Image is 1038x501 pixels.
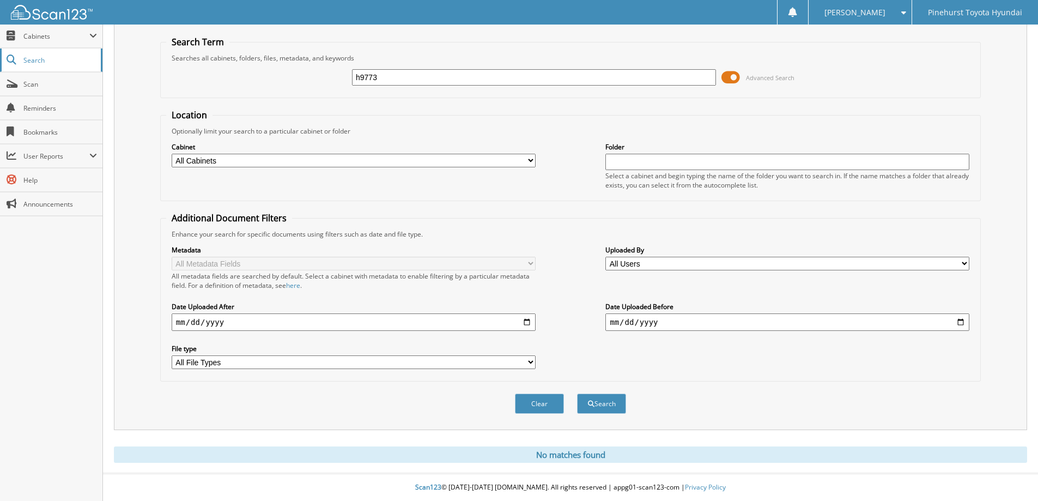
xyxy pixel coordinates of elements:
span: Advanced Search [746,74,794,82]
button: Search [577,394,626,414]
span: Cabinets [23,32,89,41]
span: Search [23,56,95,65]
label: Date Uploaded Before [605,302,969,311]
div: All metadata fields are searched by default. Select a cabinet with metadata to enable filtering b... [172,271,536,290]
div: Select a cabinet and begin typing the name of the folder you want to search in. If the name match... [605,171,969,190]
label: Folder [605,142,969,152]
label: Date Uploaded After [172,302,536,311]
a: Privacy Policy [685,482,726,492]
label: Metadata [172,245,536,255]
div: Enhance your search for specific documents using filters such as date and file type. [166,230,975,239]
label: Cabinet [172,142,536,152]
div: Searches all cabinets, folders, files, metadata, and keywords [166,53,975,63]
span: Announcements [23,200,97,209]
legend: Additional Document Filters [166,212,292,224]
span: [PERSON_NAME] [824,9,885,16]
input: start [172,313,536,331]
span: Bookmarks [23,128,97,137]
legend: Search Term [166,36,229,48]
span: Help [23,176,97,185]
span: Scan123 [415,482,441,492]
span: Reminders [23,104,97,113]
input: end [605,313,969,331]
div: © [DATE]-[DATE] [DOMAIN_NAME]. All rights reserved | appg01-scan123-com | [103,474,1038,501]
img: scan123-logo-white.svg [11,5,93,20]
span: Scan [23,80,97,89]
label: Uploaded By [605,245,969,255]
a: here [286,281,300,290]
div: No matches found [114,446,1027,463]
button: Clear [515,394,564,414]
div: Optionally limit your search to a particular cabinet or folder [166,126,975,136]
span: Pinehurst Toyota Hyundai [928,9,1022,16]
span: User Reports [23,152,89,161]
iframe: Chat Widget [984,449,1038,501]
label: File type [172,344,536,353]
legend: Location [166,109,213,121]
